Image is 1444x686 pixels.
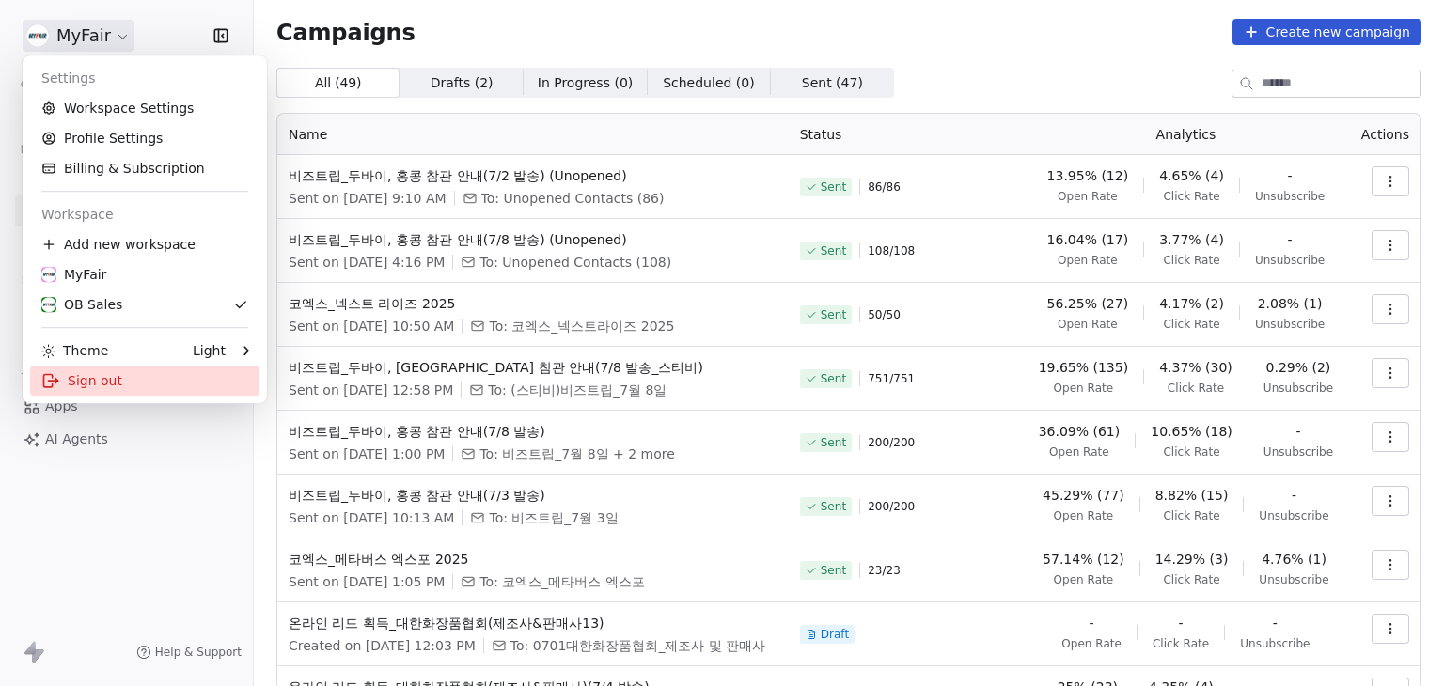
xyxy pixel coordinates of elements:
div: MyFair [41,265,106,284]
div: Light [193,341,226,360]
a: Profile Settings [30,123,259,153]
div: Settings [30,63,259,93]
img: %C3%AC%C2%9B%C2%90%C3%AD%C2%98%C2%95%20%C3%AB%C2%A1%C2%9C%C3%AA%C2%B3%C2%A0(white+round).png [41,267,56,282]
div: Workspace [30,199,259,229]
img: %C3%AC%C2%9B%C2%90%C3%AD%C2%98%C2%95%20%C3%AB%C2%A1%C2%9C%C3%AA%C2%B3%C2%A0(white+round).png [41,297,56,312]
div: OB Sales [41,295,122,314]
a: Billing & Subscription [30,153,259,183]
a: Workspace Settings [30,93,259,123]
div: Sign out [30,366,259,396]
div: Theme [41,341,108,360]
div: Add new workspace [30,229,259,259]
